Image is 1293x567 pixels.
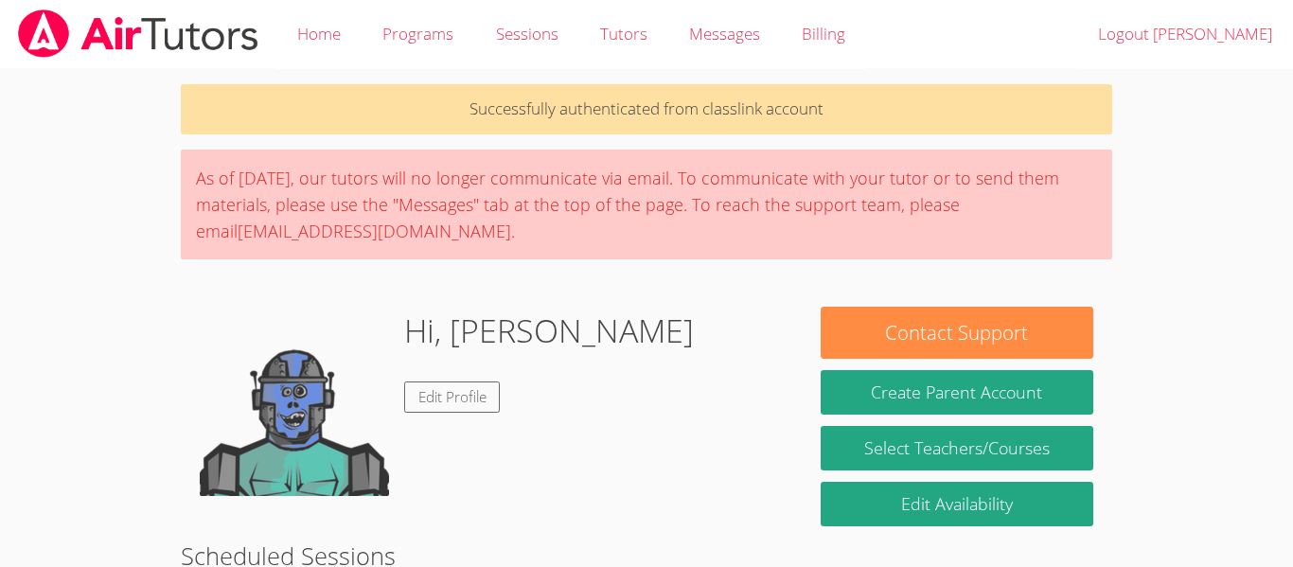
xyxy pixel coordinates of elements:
span: Messages [689,23,760,44]
img: default.png [200,307,389,496]
p: Successfully authenticated from classlink account [181,84,1112,134]
img: airtutors_banner-c4298cdbf04f3fff15de1276eac7730deb9818008684d7c2e4769d2f7ddbe033.png [16,9,260,58]
a: Select Teachers/Courses [821,426,1093,470]
div: As of [DATE], our tutors will no longer communicate via email. To communicate with your tutor or ... [181,150,1112,259]
button: Create Parent Account [821,370,1093,415]
a: Edit Profile [404,381,501,413]
button: Contact Support [821,307,1093,359]
a: Edit Availability [821,482,1093,526]
h1: Hi, [PERSON_NAME] [404,307,694,355]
